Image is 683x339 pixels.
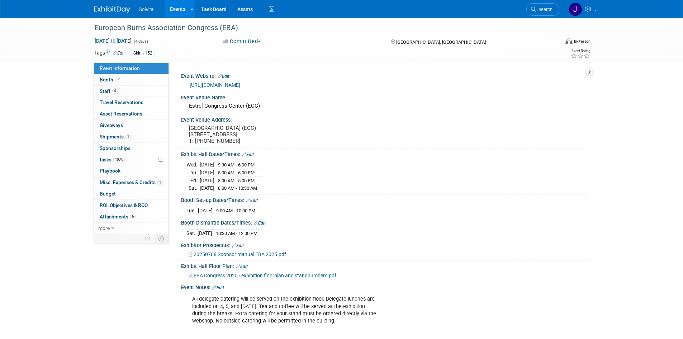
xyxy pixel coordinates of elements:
[569,3,582,16] img: Josh Richardson
[100,191,116,197] span: Budget
[218,170,255,175] span: 8:00 AM - 6:00 PM
[94,211,169,222] a: Attachments6
[181,149,589,158] div: Exhibit Hall Dates/Times:
[94,188,169,199] a: Budget
[200,161,214,169] td: [DATE]
[100,77,122,83] span: Booth
[94,108,169,119] a: Asset Reservations
[110,38,117,44] span: to
[200,176,214,184] td: [DATE]
[194,251,286,257] span: 20250708 Sponsor manual EBA 2025.pdf
[574,39,590,44] div: In-Person
[194,273,336,278] span: EBA Congress 2025 - exhibition floorplan and standnumbers.pdf
[181,92,589,101] div: Event Venue Name:
[100,88,118,94] span: Staff
[200,169,214,177] td: [DATE]
[254,221,266,226] a: Edit
[181,217,589,227] div: Booth Dismantle Dates/Times:
[181,195,589,204] div: Booth Set-up Dates/Times:
[154,234,169,243] td: Toggle Event Tabs
[100,202,148,208] span: ROI, Objectives & ROO
[92,22,549,34] div: European Burns Association Congress (EBA)
[117,77,120,81] i: Booth reservation complete
[94,177,169,188] a: Misc. Expenses & Credits1
[157,180,163,185] span: 1
[94,74,169,85] a: Booth
[133,39,148,44] span: (4 days)
[94,200,169,211] a: ROI, Objectives & ROO
[396,39,486,45] span: [GEOGRAPHIC_DATA], [GEOGRAPHIC_DATA]
[112,88,118,94] span: 4
[94,49,125,57] td: Tags
[181,114,589,123] div: Event Venue Address:
[181,261,589,270] div: Exhibit Hall Floor Plan:
[232,243,244,248] a: Edit
[142,234,154,243] td: Personalize Event Tab Strip
[236,264,248,269] a: Edit
[94,131,169,142] a: Shipments1
[565,38,573,44] img: Format-Inperson.png
[181,71,589,80] div: Event Website:
[186,100,584,112] div: Estrel Congress Center (ECC)
[113,157,125,162] span: 100%
[94,165,169,176] a: Playbook
[181,240,589,249] div: Exhibitor Prospectus:
[186,176,200,184] td: Fri.
[130,214,136,219] span: 6
[100,179,163,185] span: Misc. Expenses & Credits
[187,292,510,328] div: All delegate catering will be served on the exhibition floor. Delegate lunches are included on 4,...
[100,122,123,128] span: Giveaways
[94,6,130,13] img: ExhibitDay
[189,125,343,144] pre: [GEOGRAPHIC_DATA] (ECC) [STREET_ADDRESS] T: [PHONE_NUMBER]
[186,184,200,192] td: Sat.
[181,282,589,291] div: Event Notes:
[186,230,198,237] td: Sat.
[526,3,559,16] a: Search
[139,6,154,12] span: Solvita
[131,50,155,57] div: Skin - 152
[100,99,143,105] span: Travel Reservations
[536,7,552,12] span: Search
[218,185,257,191] span: 8:00 AM - 10:30 AM
[100,145,131,151] span: Sponsorships
[99,157,125,163] span: Tasks
[212,285,224,290] a: Edit
[242,152,254,157] a: Edit
[100,168,120,174] span: Playbook
[94,120,169,131] a: Giveaways
[218,178,255,183] span: 8:00 AM - 5:00 PM
[216,208,255,213] span: 9:00 AM - 10:00 PM
[189,251,286,257] a: 20250708 Sponsor manual EBA 2025.pdf
[216,231,257,236] span: 10:30 AM - 12:00 PM
[94,154,169,165] a: Tasks100%
[94,86,169,97] a: Staff4
[198,230,212,237] td: [DATE]
[218,74,229,79] a: Edit
[189,273,336,278] a: EBA Congress 2025 - exhibition floorplan and standnumbers.pdf
[98,225,110,231] span: more
[218,162,255,168] span: 9:30 AM - 6:00 PM
[100,214,136,220] span: Attachments
[94,143,169,154] a: Sponsorships
[190,82,240,88] a: [URL][DOMAIN_NAME]
[571,49,590,53] div: Event Rating
[186,169,200,177] td: Thu.
[100,111,142,117] span: Asset Reservations
[246,198,258,203] a: Edit
[125,134,131,139] span: 1
[517,37,591,48] div: Event Format
[94,223,169,234] a: more
[94,97,169,108] a: Travel Reservations
[198,207,213,215] td: [DATE]
[113,51,125,56] a: Edit
[94,38,132,44] span: [DATE] [DATE]
[94,63,169,74] a: Event Information
[100,134,131,140] span: Shipments
[186,161,200,169] td: Wed.
[200,184,214,192] td: [DATE]
[100,65,140,71] span: Event Information
[186,207,198,215] td: Tue.
[221,38,264,45] button: Committed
